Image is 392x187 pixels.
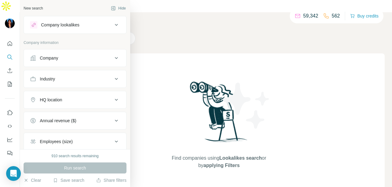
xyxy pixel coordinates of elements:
[5,18,15,28] img: Avatar
[40,76,55,82] div: Industry
[332,12,340,20] p: 562
[53,177,84,183] button: Save search
[350,12,379,20] button: Buy credits
[203,163,239,168] span: applying Filters
[24,113,126,128] button: Annual revenue ($)
[5,107,15,118] button: Use Surfe on LinkedIn
[24,51,126,65] button: Company
[24,18,126,32] button: Company lookalikes
[40,97,62,103] div: HQ location
[5,134,15,145] button: Dashboard
[40,118,76,124] div: Annual revenue ($)
[24,92,126,107] button: HQ location
[170,154,268,169] span: Find companies using or by
[5,79,15,90] button: My lists
[40,55,58,61] div: Company
[107,4,130,13] button: Hide
[41,22,79,28] div: Company lookalikes
[6,166,21,181] div: Open Intercom Messenger
[24,177,41,183] button: Clear
[96,177,126,183] button: Share filters
[53,20,385,28] h4: Search
[40,138,73,145] div: Employees (size)
[5,121,15,132] button: Use Surfe API
[24,72,126,86] button: Industry
[24,6,43,11] div: New search
[5,52,15,63] button: Search
[219,78,274,133] img: Surfe Illustration - Stars
[24,40,126,45] p: Company information
[24,134,126,149] button: Employees (size)
[51,153,99,159] div: 910 search results remaining
[5,65,15,76] button: Enrich CSV
[5,38,15,49] button: Quick start
[187,80,251,148] img: Surfe Illustration - Woman searching with binoculars
[303,12,318,20] p: 59,342
[5,148,15,159] button: Feedback
[219,155,262,161] span: Lookalikes search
